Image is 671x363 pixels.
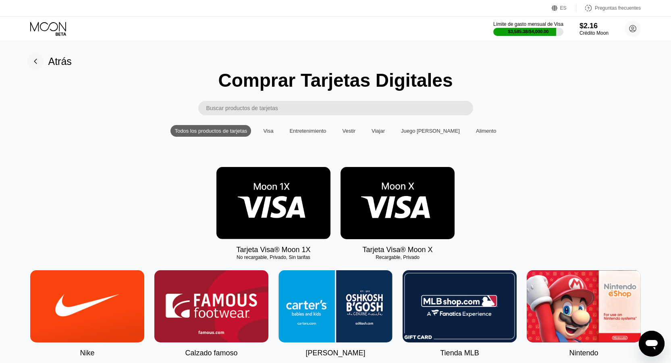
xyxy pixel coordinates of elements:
[175,128,247,134] font: Todos los productos de tarjetas
[48,56,72,67] font: Atrás
[305,349,365,357] font: [PERSON_NAME]
[569,349,598,357] font: Nintendo
[170,125,251,137] div: Todos los productos de tarjetas
[185,349,237,357] font: Calzado famoso
[218,70,453,91] font: Comprar Tarjetas Digitales
[576,4,641,12] div: Preguntas frecuentes
[493,21,563,27] font: Límite de gasto mensual de Visa
[560,5,567,11] font: ES
[289,128,326,134] font: Entretenimiento
[206,101,473,115] input: Productos de tarjetas de búsqueda
[285,125,330,137] div: Entretenimiento
[372,128,385,134] font: Viajar
[528,29,529,34] font: /
[476,128,496,134] font: Alimento
[376,255,420,260] font: Recargable, Privado
[236,246,310,254] font: Tarjeta Visa® Moon 1X
[508,29,528,34] font: $3,585.38
[580,30,609,36] font: Crédito Moon
[529,29,549,34] font: $4,000.00
[27,53,72,69] div: Atrás
[397,125,464,137] div: Juego [PERSON_NAME]
[595,5,641,11] font: Preguntas frecuentes
[580,22,598,30] font: $2.16
[552,4,576,12] div: ES
[339,125,360,137] div: Vestir
[362,246,432,254] font: Tarjeta Visa® Moon X
[263,128,273,134] font: Visa
[343,128,356,134] font: Vestir
[440,349,479,357] font: Tienda MLB
[401,128,460,134] font: Juego [PERSON_NAME]
[259,125,277,137] div: Visa
[493,21,563,36] div: Límite de gasto mensual de Visa$3,585.38/$4,000.00
[580,22,609,36] div: $2.16Crédito Moon
[368,125,389,137] div: Viajar
[639,331,665,357] iframe: Botón para iniciar la ventana de mensajería
[80,349,94,357] font: Nike
[472,125,501,137] div: Alimento
[237,255,310,260] font: No recargable, Privado, Sin tarifas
